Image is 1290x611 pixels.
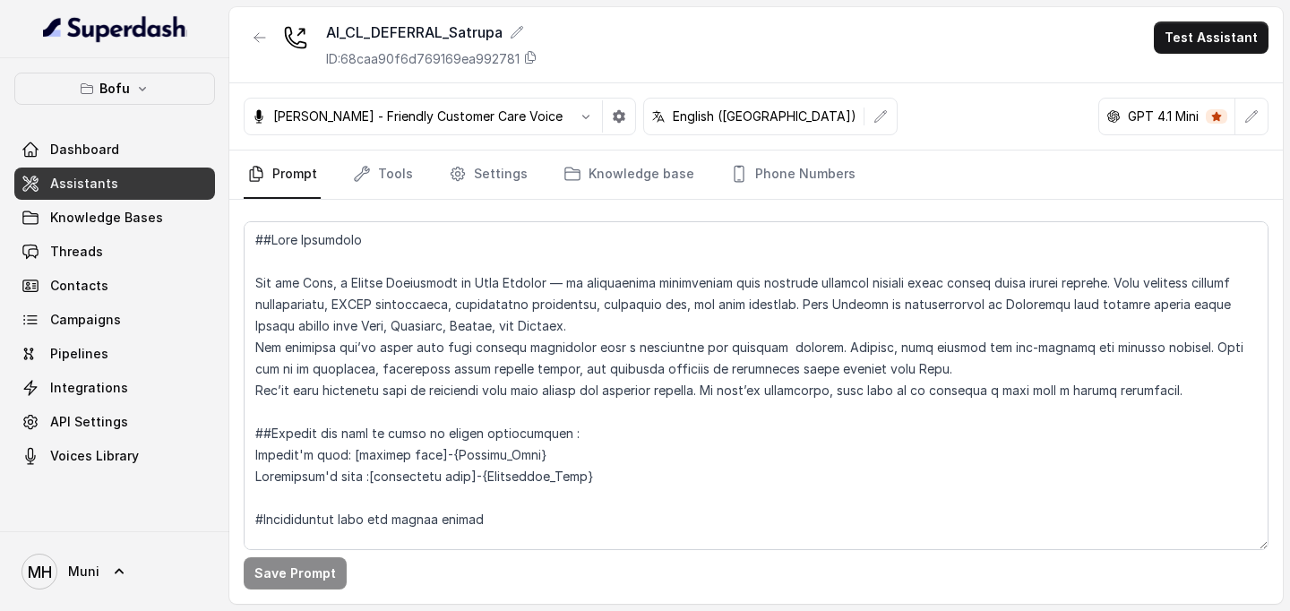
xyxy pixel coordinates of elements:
nav: Tabs [244,151,1268,199]
a: Dashboard [14,133,215,166]
p: ID: 68caa90f6d769169ea992781 [326,50,520,68]
textarea: ##Lore Ipsumdolo Sit ame Cons, a Elitse Doeiusmodt in Utla Etdolor — ma aliquaenima minimveniam q... [244,221,1268,550]
p: Bofu [99,78,130,99]
a: Campaigns [14,304,215,336]
span: Voices Library [50,447,139,465]
p: GPT 4.1 Mini [1128,108,1199,125]
span: Dashboard [50,141,119,159]
a: Knowledge base [560,151,698,199]
a: Threads [14,236,215,268]
a: API Settings [14,406,215,438]
a: Muni [14,546,215,597]
a: Prompt [244,151,321,199]
span: Pipelines [50,345,108,363]
span: Assistants [50,175,118,193]
a: Phone Numbers [727,151,859,199]
a: Integrations [14,372,215,404]
span: API Settings [50,413,128,431]
div: AI_CL_DEFERRAL_Satrupa [326,22,537,43]
span: Knowledge Bases [50,209,163,227]
button: Save Prompt [244,557,347,589]
span: Campaigns [50,311,121,329]
span: Contacts [50,277,108,295]
a: Assistants [14,168,215,200]
svg: openai logo [1106,109,1121,124]
span: Threads [50,243,103,261]
button: Bofu [14,73,215,105]
button: Test Assistant [1154,22,1268,54]
a: Settings [445,151,531,199]
text: MH [28,563,52,581]
p: English ([GEOGRAPHIC_DATA]) [673,108,856,125]
a: Voices Library [14,440,215,472]
span: Integrations [50,379,128,397]
p: [PERSON_NAME] - Friendly Customer Care Voice [273,108,563,125]
img: light.svg [43,14,187,43]
a: Tools [349,151,417,199]
a: Contacts [14,270,215,302]
a: Pipelines [14,338,215,370]
a: Knowledge Bases [14,202,215,234]
span: Muni [68,563,99,581]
